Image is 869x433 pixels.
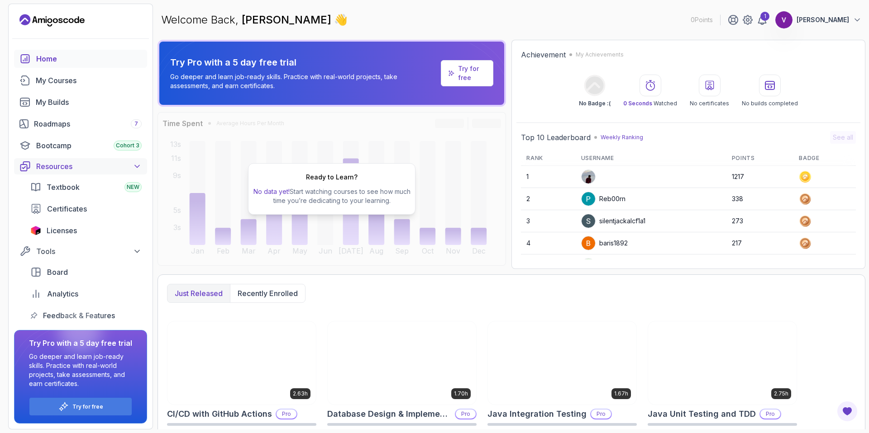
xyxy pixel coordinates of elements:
a: Try for free [441,60,493,86]
a: 1 [757,14,768,25]
img: user profile image [582,214,595,228]
div: My Courses [36,75,142,86]
p: Welcome Back, [161,13,348,27]
p: Pro [456,409,476,419]
p: Just released [175,288,223,299]
button: Just released [167,284,230,302]
p: Recently enrolled [238,288,298,299]
p: Pro [277,409,296,419]
img: Database Design & Implementation card [328,321,476,405]
p: 0 Points [691,15,713,24]
div: 1 [760,12,769,21]
img: jetbrains icon [30,226,41,235]
span: [PERSON_NAME] [242,13,334,26]
span: Textbook [47,182,80,193]
td: 1 [521,166,575,188]
img: user profile image [775,11,793,28]
span: 0 Seconds [623,100,652,107]
a: courses [14,71,147,89]
span: Analytics [47,288,78,299]
p: Watched [623,100,677,107]
span: NEW [127,184,139,191]
p: Weekly Ranking [601,134,643,141]
p: Pro [760,409,780,419]
a: home [14,50,147,68]
a: roadmaps [14,115,147,133]
a: Try for free [72,403,103,410]
div: Tools [36,246,142,257]
a: certificates [25,200,147,218]
h2: CI/CD with GitHub Actions [167,408,272,420]
h2: Java Unit Testing and TDD [648,408,756,420]
div: silentjackalcf1a1 [581,214,645,228]
p: No certificates [690,100,729,107]
button: Try for free [29,397,132,416]
span: 7 [134,120,138,127]
p: Start watching courses to see how much time you’re dedicating to your learning. [252,187,411,205]
img: CI/CD with GitHub Actions card [167,321,316,405]
p: Pro [591,409,611,419]
p: 1.70h [454,390,468,397]
td: 1217 [726,166,794,188]
span: Feedback & Features [43,310,115,321]
p: [PERSON_NAME] [797,15,849,24]
img: user profile image [582,236,595,250]
th: Badge [793,151,856,166]
span: 👋 [334,12,348,27]
button: Tools [14,243,147,259]
p: No builds completed [742,100,798,107]
div: Justuus [581,258,622,273]
img: Java Integration Testing card [488,321,636,405]
td: 217 [726,232,794,254]
td: 338 [726,188,794,210]
a: board [25,263,147,281]
a: bootcamp [14,136,147,155]
span: Licenses [47,225,77,236]
div: Home [36,53,142,64]
h2: Java Integration Testing [487,408,587,420]
td: 5 [521,254,575,277]
p: Try Pro with a 5 day free trial [170,56,437,69]
button: Recently enrolled [230,284,305,302]
img: user profile image [582,192,595,206]
p: Go deeper and learn job-ready skills. Practice with real-world projects, take assessments, and ea... [170,72,437,90]
div: baris1892 [581,236,628,250]
span: No data yet! [253,188,290,195]
div: Roadmaps [34,118,142,129]
h2: Top 10 Leaderboard [521,132,591,143]
div: Reb00rn [581,192,625,206]
span: Board [47,267,68,278]
span: Certificates [47,203,87,214]
a: analytics [25,285,147,303]
div: Resources [36,161,142,172]
p: 2.63h [293,390,308,397]
th: Points [726,151,794,166]
p: 1.67h [614,390,628,397]
p: No Badge :( [579,100,611,107]
h2: Ready to Learn? [306,173,358,182]
td: 273 [726,210,794,232]
h2: Database Design & Implementation [327,408,451,420]
a: feedback [25,306,147,325]
button: Resources [14,158,147,174]
div: My Builds [36,97,142,108]
button: See all [830,131,856,144]
p: 2.75h [774,390,788,397]
button: Open Feedback Button [836,400,858,422]
img: user profile image [582,170,595,184]
button: user profile image[PERSON_NAME] [775,11,862,29]
h2: Achievement [521,49,566,60]
img: Java Unit Testing and TDD card [648,321,797,405]
td: 3 [521,210,575,232]
th: Username [576,151,726,166]
span: Cohort 3 [116,142,139,149]
td: 2 [521,188,575,210]
th: Rank [521,151,575,166]
td: 215 [726,254,794,277]
a: builds [14,93,147,111]
td: 4 [521,232,575,254]
p: Go deeper and learn job-ready skills. Practice with real-world projects, take assessments, and ea... [29,352,132,388]
a: Try for free [458,64,486,82]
